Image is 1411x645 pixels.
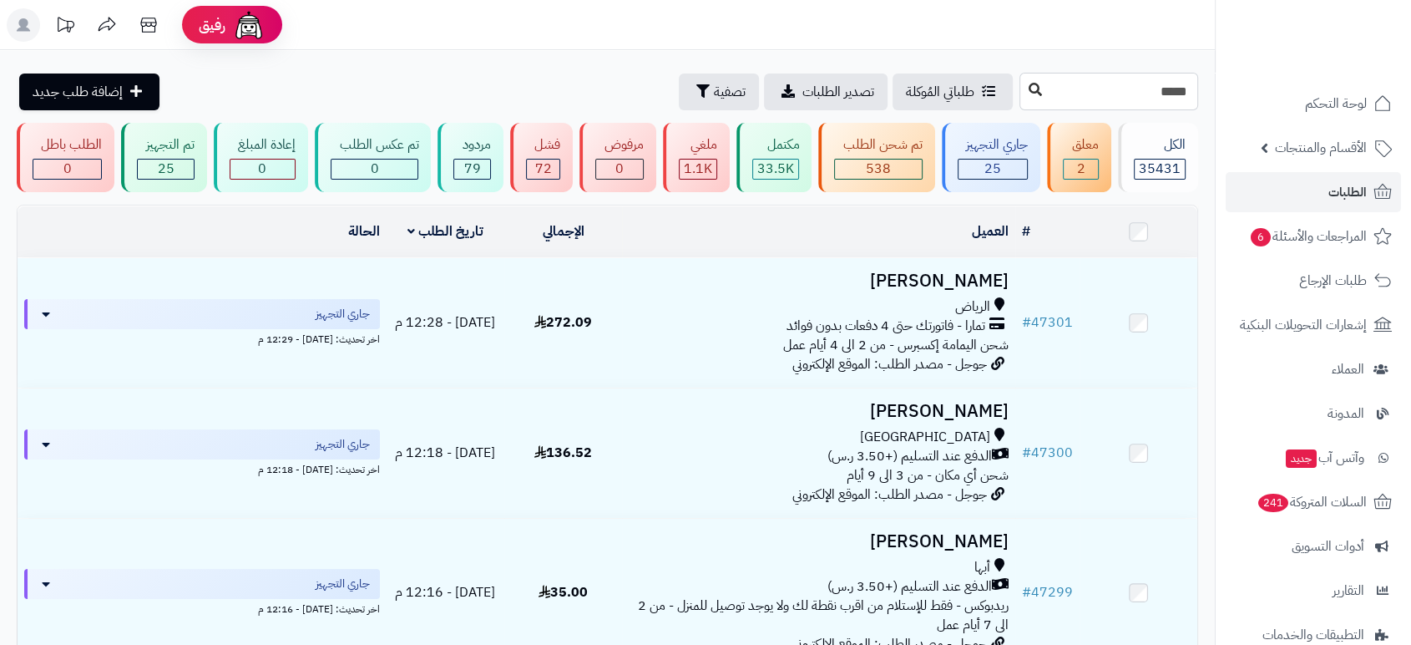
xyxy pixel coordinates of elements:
span: 35431 [1139,159,1181,179]
a: فشل 72 [507,123,576,192]
div: فشل [526,135,560,155]
span: طلبات الإرجاع [1299,269,1367,292]
span: 79 [464,159,481,179]
a: الطلبات [1226,172,1401,212]
span: الدفع عند التسليم (+3.50 ر.س) [827,577,992,597]
span: [DATE] - 12:18 م [395,443,495,463]
div: 0 [230,160,295,179]
span: إشعارات التحويلات البنكية [1240,313,1367,337]
span: العملاء [1332,358,1364,381]
div: مكتمل [752,135,799,155]
h3: [PERSON_NAME] [629,532,1009,551]
a: تم عكس الطلب 0 [311,123,434,192]
a: المراجعات والأسئلة6 [1226,216,1401,256]
span: 0 [63,159,72,179]
div: 0 [596,160,642,179]
span: شحن اليمامة إكسبرس - من 2 الى 4 أيام عمل [783,335,1009,355]
span: جديد [1286,449,1317,468]
a: ملغي 1.1K [660,123,733,192]
div: الكل [1134,135,1186,155]
span: تصدير الطلبات [802,82,874,102]
a: الكل35431 [1115,123,1201,192]
span: وآتس آب [1284,446,1364,470]
span: أدوات التسويق [1292,535,1364,558]
div: إعادة المبلغ [230,135,296,155]
span: إضافة طلب جديد [33,82,123,102]
a: مكتمل 33.5K [733,123,815,192]
a: الطلب باطل 0 [13,123,118,192]
a: #47301 [1022,312,1073,333]
span: 136.52 [534,443,592,463]
img: ai-face.png [232,8,266,42]
span: # [1022,582,1031,602]
a: تصدير الطلبات [764,74,888,110]
a: تاريخ الطلب [407,221,483,241]
span: الرياض [955,297,990,317]
a: # [1022,221,1030,241]
a: التقارير [1226,571,1401,611]
div: مرفوض [595,135,643,155]
a: السلات المتروكة241 [1226,482,1401,522]
div: تم التجهيز [137,135,194,155]
span: المراجعات والأسئلة [1249,225,1367,248]
div: 2 [1064,160,1097,179]
a: المدونة [1226,394,1401,434]
div: تم عكس الطلب [331,135,418,155]
a: معلق 2 [1044,123,1114,192]
span: 6 [1251,228,1271,246]
a: إضافة طلب جديد [19,74,159,110]
div: اخر تحديث: [DATE] - 12:18 م [24,460,380,477]
span: لوحة التحكم [1305,92,1367,115]
span: شحن أي مكان - من 3 الى 9 أيام [847,465,1009,485]
span: [GEOGRAPHIC_DATA] [860,428,990,447]
span: أبها [974,558,990,577]
span: 2 [1076,159,1085,179]
a: جاري التجهيز 25 [938,123,1044,192]
span: جوجل - مصدر الطلب: الموقع الإلكتروني [792,485,987,505]
span: الدفع عند التسليم (+3.50 ر.س) [827,447,992,466]
div: مردود [453,135,490,155]
a: تم شحن الطلب 538 [815,123,938,192]
span: المدونة [1328,402,1364,425]
span: 0 [371,159,379,179]
span: [DATE] - 12:28 م [395,312,495,333]
a: #47300 [1022,443,1073,463]
div: 538 [835,160,921,179]
span: [DATE] - 12:16 م [395,582,495,602]
div: جاري التجهيز [958,135,1028,155]
div: معلق [1063,135,1098,155]
a: تحديثات المنصة [44,8,86,46]
div: 25 [138,160,193,179]
span: # [1022,443,1031,463]
span: 0 [615,159,624,179]
span: السلات المتروكة [1257,490,1367,514]
span: الأقسام والمنتجات [1275,136,1367,160]
span: 25 [158,159,174,179]
span: 72 [535,159,552,179]
h3: [PERSON_NAME] [629,402,1009,421]
div: 72 [527,160,559,179]
span: ريدبوكس - فقط للإستلام من اقرب نقطة لك ولا يوجد توصيل للمنزل - من 2 الى 7 أيام عمل [638,596,1009,635]
a: إعادة المبلغ 0 [210,123,311,192]
div: ملغي [679,135,717,155]
div: 0 [331,160,417,179]
span: التقارير [1333,579,1364,602]
h3: [PERSON_NAME] [629,272,1009,291]
a: وآتس آبجديد [1226,438,1401,478]
a: طلباتي المُوكلة [893,74,1013,110]
span: 538 [866,159,891,179]
span: جاري التجهيز [316,306,370,322]
div: تم شحن الطلب [834,135,922,155]
span: الطلبات [1328,180,1367,204]
span: # [1022,312,1031,333]
span: 25 [984,159,1001,179]
a: مرفوض 0 [576,123,659,192]
span: جوجل - مصدر الطلب: الموقع الإلكتروني [792,354,987,374]
a: الحالة [348,221,380,241]
div: اخر تحديث: [DATE] - 12:16 م [24,599,380,617]
span: تمارا - فاتورتك حتى 4 دفعات بدون فوائد [786,317,985,336]
a: أدوات التسويق [1226,526,1401,566]
div: 0 [33,160,101,179]
span: جاري التجهيز [316,576,370,592]
a: تم التجهيز 25 [118,123,210,192]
